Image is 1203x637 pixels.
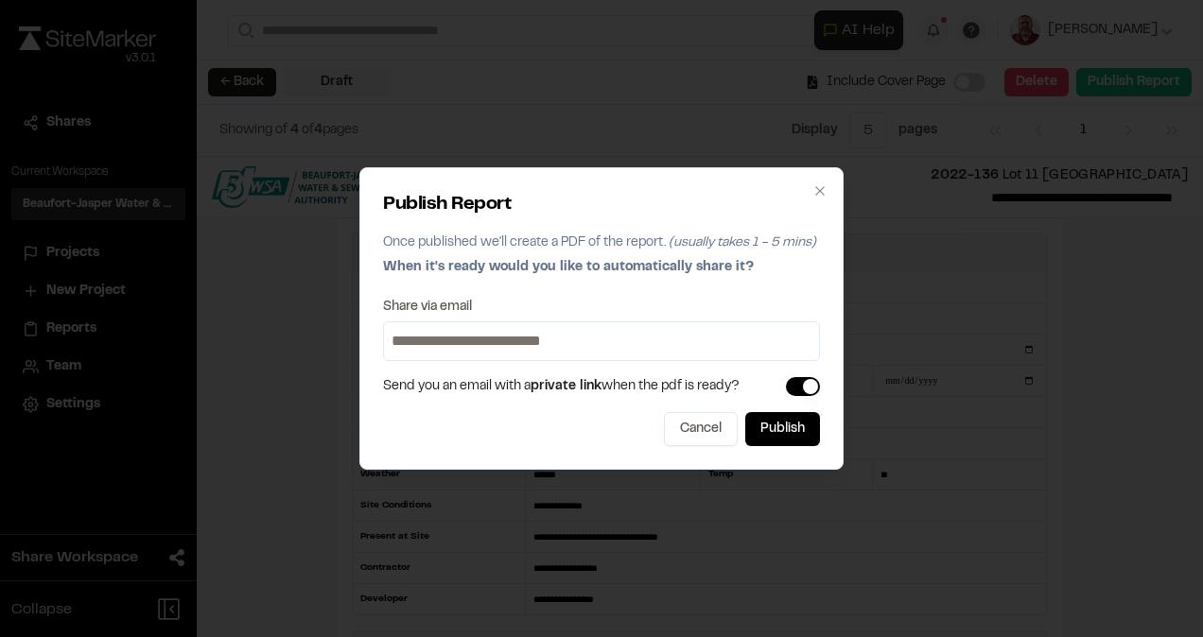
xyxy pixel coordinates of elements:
span: private link [531,381,601,392]
span: Send you an email with a when the pdf is ready? [383,376,740,397]
button: Cancel [664,412,738,446]
h2: Publish Report [383,191,820,219]
button: Publish [745,412,820,446]
span: When it's ready would you like to automatically share it? [383,262,754,273]
span: (usually takes 1 - 5 mins) [669,237,816,249]
label: Share via email [383,301,472,314]
p: Once published we'll create a PDF of the report. [383,232,820,253]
